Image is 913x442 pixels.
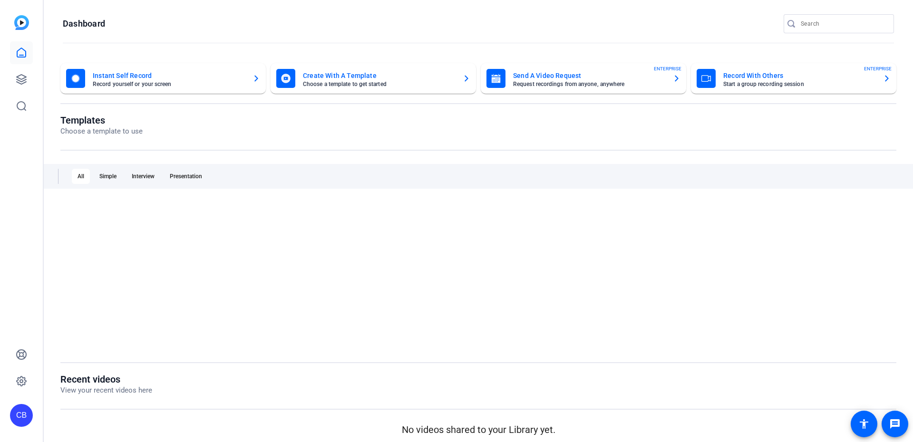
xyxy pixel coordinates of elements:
h1: Dashboard [63,18,105,29]
span: ENTERPRISE [864,65,892,72]
button: Instant Self RecordRecord yourself or your screen [60,63,266,94]
p: No videos shared to your Library yet. [60,423,896,437]
mat-card-title: Record With Others [723,70,875,81]
mat-card-title: Instant Self Record [93,70,245,81]
p: View your recent videos here [60,385,152,396]
img: blue-gradient.svg [14,15,29,30]
span: ENTERPRISE [654,65,681,72]
div: CB [10,404,33,427]
div: All [72,169,90,184]
p: Choose a template to use [60,126,143,137]
mat-card-subtitle: Start a group recording session [723,81,875,87]
mat-card-subtitle: Choose a template to get started [303,81,455,87]
mat-icon: accessibility [858,418,870,430]
div: Presentation [164,169,208,184]
button: Send A Video RequestRequest recordings from anyone, anywhereENTERPRISE [481,63,686,94]
h1: Recent videos [60,374,152,385]
div: Simple [94,169,122,184]
h1: Templates [60,115,143,126]
mat-card-subtitle: Request recordings from anyone, anywhere [513,81,665,87]
button: Record With OthersStart a group recording sessionENTERPRISE [691,63,896,94]
button: Create With A TemplateChoose a template to get started [271,63,476,94]
mat-card-subtitle: Record yourself or your screen [93,81,245,87]
mat-icon: message [889,418,901,430]
div: Interview [126,169,160,184]
mat-card-title: Create With A Template [303,70,455,81]
mat-card-title: Send A Video Request [513,70,665,81]
input: Search [801,18,886,29]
